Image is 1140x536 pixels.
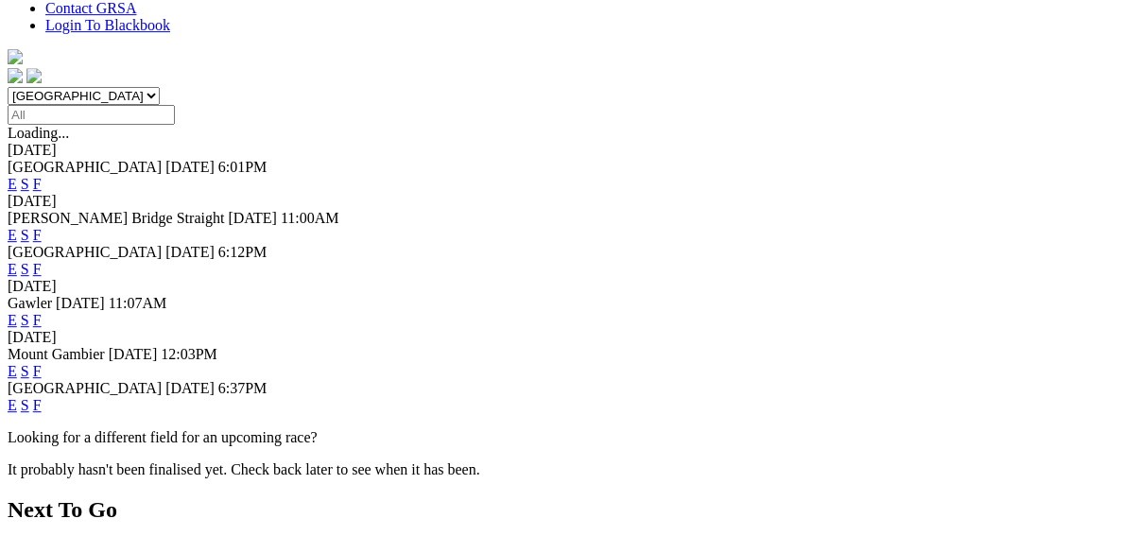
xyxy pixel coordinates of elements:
div: [DATE] [8,193,1132,210]
a: S [21,176,29,192]
span: [GEOGRAPHIC_DATA] [8,159,162,175]
a: F [33,363,42,379]
span: 6:12PM [218,244,268,260]
a: Login To Blackbook [45,17,170,33]
span: Gawler [8,295,52,311]
span: 11:00AM [281,210,339,226]
a: S [21,312,29,328]
span: [DATE] [109,346,158,362]
img: twitter.svg [26,68,42,83]
span: [DATE] [228,210,277,226]
span: 6:37PM [218,380,268,396]
a: E [8,363,17,379]
a: E [8,261,17,277]
a: E [8,227,17,243]
span: Loading... [8,125,69,141]
a: S [21,227,29,243]
div: [DATE] [8,278,1132,295]
a: S [21,363,29,379]
a: E [8,312,17,328]
partial: It probably hasn't been finalised yet. Check back later to see when it has been. [8,461,480,477]
img: facebook.svg [8,68,23,83]
img: logo-grsa-white.png [8,49,23,64]
a: F [33,176,42,192]
a: E [8,176,17,192]
span: Mount Gambier [8,346,105,362]
a: F [33,227,42,243]
span: [DATE] [165,380,215,396]
h2: Next To Go [8,497,1132,523]
input: Select date [8,105,175,125]
span: [DATE] [165,159,215,175]
a: F [33,261,42,277]
span: [DATE] [165,244,215,260]
span: [PERSON_NAME] Bridge Straight [8,210,224,226]
div: [DATE] [8,329,1132,346]
div: [DATE] [8,142,1132,159]
a: S [21,397,29,413]
a: F [33,397,42,413]
span: [GEOGRAPHIC_DATA] [8,380,162,396]
a: E [8,397,17,413]
a: F [33,312,42,328]
span: 12:03PM [161,346,217,362]
span: 6:01PM [218,159,268,175]
a: S [21,261,29,277]
span: [DATE] [56,295,105,311]
span: 11:07AM [109,295,167,311]
span: [GEOGRAPHIC_DATA] [8,244,162,260]
p: Looking for a different field for an upcoming race? [8,429,1132,446]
